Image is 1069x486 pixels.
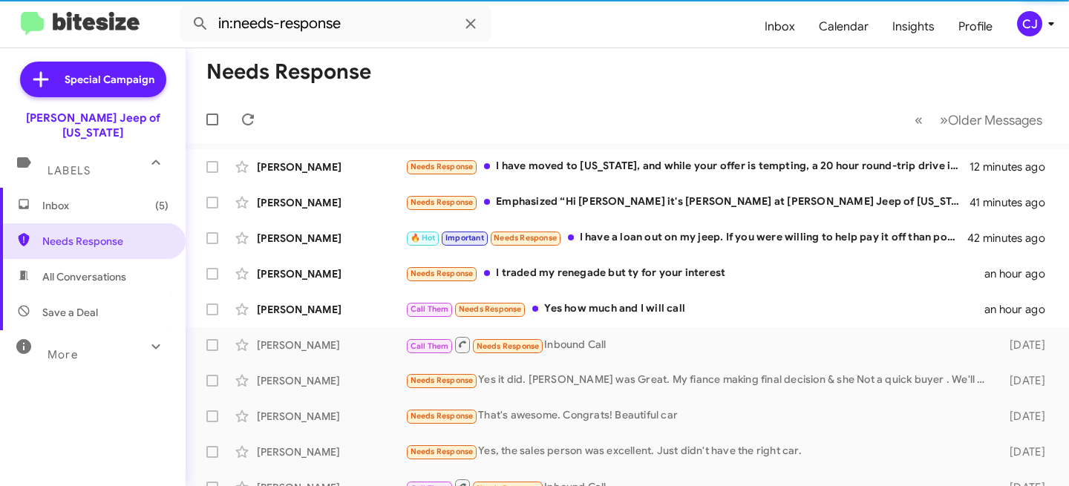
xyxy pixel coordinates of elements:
[257,231,405,246] div: [PERSON_NAME]
[42,305,98,320] span: Save a Deal
[1017,11,1042,36] div: CJ
[411,375,474,385] span: Needs Response
[180,6,491,42] input: Search
[405,301,984,318] div: Yes how much and I will call
[257,409,405,424] div: [PERSON_NAME]
[880,5,947,48] a: Insights
[42,269,126,284] span: All Conversations
[405,335,993,354] div: Inbound Call
[993,409,1057,424] div: [DATE]
[48,164,91,177] span: Labels
[411,341,449,351] span: Call Them
[477,341,540,351] span: Needs Response
[411,304,449,314] span: Call Them
[405,158,970,175] div: I have moved to [US_STATE], and while your offer is tempting, a 20 hour round-trip drive is a lit...
[993,373,1057,388] div: [DATE]
[993,338,1057,352] div: [DATE]
[405,372,993,389] div: Yes it did. [PERSON_NAME] was Great. My fiance making final decision & she Not a quick buyer . We...
[411,233,436,243] span: 🔥 Hot
[970,160,1057,174] div: 12 minutes ago
[807,5,880,48] a: Calendar
[257,338,405,352] div: [PERSON_NAME]
[459,304,522,314] span: Needs Response
[405,265,984,282] div: I traded my renegade but ty for your interest
[915,111,923,129] span: «
[257,373,405,388] div: [PERSON_NAME]
[968,231,1057,246] div: 42 minutes ago
[984,302,1057,317] div: an hour ago
[940,111,948,129] span: »
[411,411,474,421] span: Needs Response
[206,60,371,84] h1: Needs Response
[970,195,1057,210] div: 41 minutes ago
[906,105,1051,135] nav: Page navigation example
[65,72,154,87] span: Special Campaign
[411,162,474,171] span: Needs Response
[257,302,405,317] div: [PERSON_NAME]
[405,443,993,460] div: Yes, the sales person was excellent. Just didn't have the right car.
[411,447,474,456] span: Needs Response
[984,266,1057,281] div: an hour ago
[405,194,970,211] div: Emphasized “Hi [PERSON_NAME] it's [PERSON_NAME] at [PERSON_NAME] Jeep of [US_STATE]. Thanks again...
[257,195,405,210] div: [PERSON_NAME]
[405,229,968,246] div: I have a loan out on my jeep. If you were willing to help pay it off than possibly.
[155,198,169,213] span: (5)
[494,233,557,243] span: Needs Response
[257,266,405,281] div: [PERSON_NAME]
[993,444,1057,459] div: [DATE]
[411,197,474,207] span: Needs Response
[405,407,993,424] div: That's awesome. Congrats! Beautiful car
[931,105,1051,135] button: Next
[257,160,405,174] div: [PERSON_NAME]
[48,348,78,361] span: More
[411,269,474,278] span: Needs Response
[753,5,807,48] a: Inbox
[947,5,1004,48] a: Profile
[20,62,166,97] a: Special Campaign
[42,198,169,213] span: Inbox
[445,233,484,243] span: Important
[948,112,1042,128] span: Older Messages
[1004,11,1053,36] button: CJ
[906,105,932,135] button: Previous
[42,234,169,249] span: Needs Response
[257,444,405,459] div: [PERSON_NAME]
